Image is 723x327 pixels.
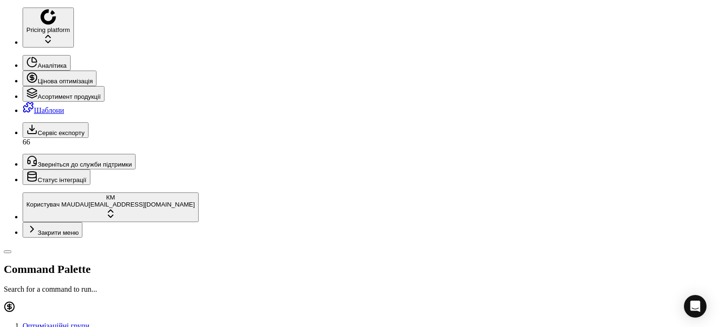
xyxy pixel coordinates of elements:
div: 66 [23,138,719,146]
span: Зверніться до служби підтримки [38,161,132,168]
button: Цінова оптимізація [23,71,96,86]
span: Pricing platform [26,26,70,33]
span: [EMAIL_ADDRESS][DOMAIN_NAME] [88,201,195,208]
button: Toggle Sidebar [4,250,11,253]
button: Pricing platform [23,8,74,48]
button: Зверніться до служби підтримки [23,154,136,169]
button: Асортимент продукції [23,86,104,102]
button: Закрити меню [23,222,82,238]
span: Аналітика [38,62,67,69]
h2: Command Palette [4,263,719,276]
button: Статус інтеграції [23,169,90,185]
button: КMКористувач MAUDAU[EMAIL_ADDRESS][DOMAIN_NAME] [23,192,199,222]
span: Користувач MAUDAU [26,201,88,208]
p: Search for a command to run... [4,285,719,294]
span: Статус інтеграції [38,176,87,183]
span: Закрити меню [38,229,79,236]
button: Сервіс експорту [23,122,88,138]
span: Шаблони [34,106,64,114]
button: Аналітика [23,55,71,71]
a: Шаблони [23,106,64,114]
div: Open Intercom Messenger [684,295,707,318]
span: Сервіс експорту [38,129,85,136]
span: Цінова оптимізація [38,78,93,85]
span: КM [106,194,115,201]
span: Асортимент продукції [38,93,101,100]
